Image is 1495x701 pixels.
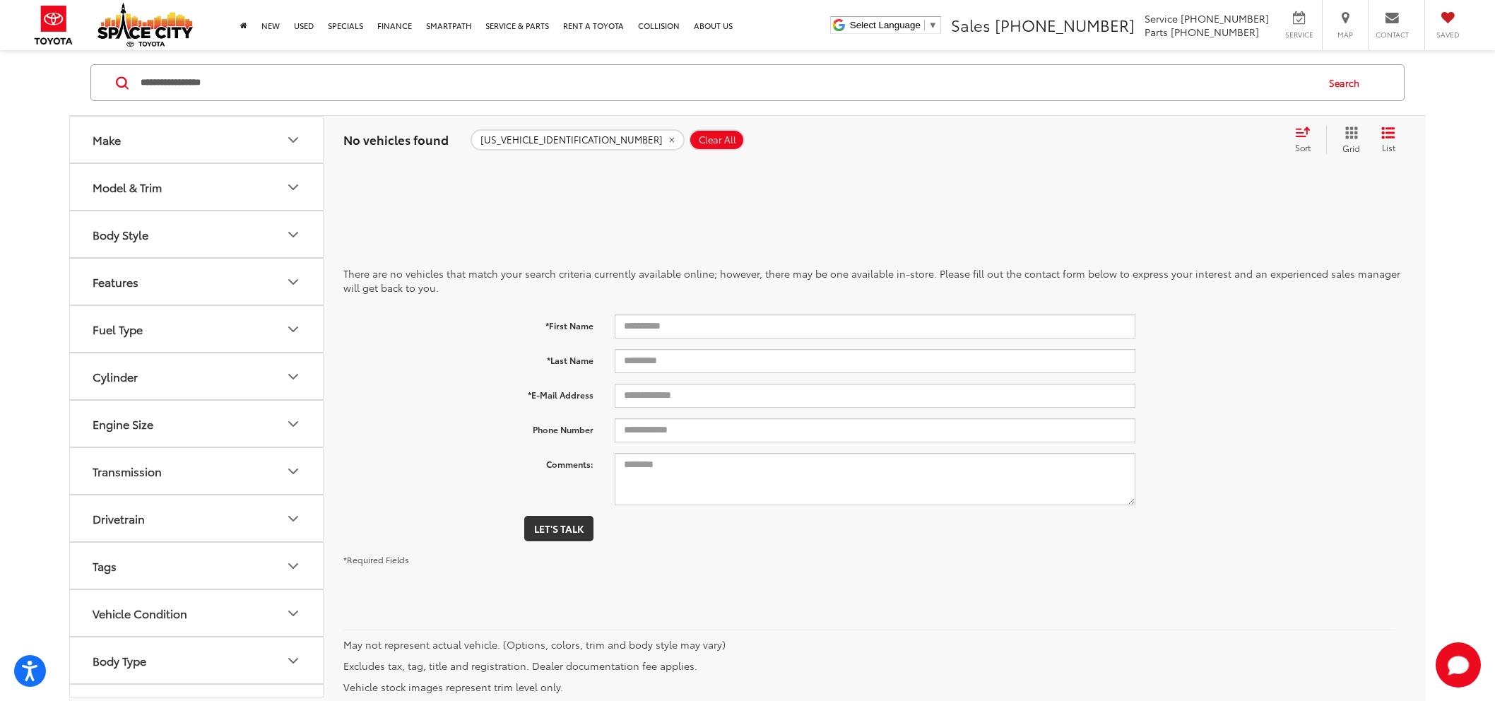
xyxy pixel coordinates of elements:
div: Tags [285,558,302,575]
div: Transmission [93,464,162,478]
div: Transmission [285,463,302,480]
button: MakeMake [70,117,324,163]
button: Select sort value [1288,126,1326,154]
span: Saved [1432,30,1463,40]
div: Model & Trim [93,180,162,194]
label: *E-Mail Address [333,384,604,401]
span: Sales [951,13,991,36]
button: Clear All [689,129,745,151]
img: Space City Toyota [97,3,193,47]
p: Excludes tax, tag, title and registration. Dealer documentation fee applies. [343,659,1395,673]
span: List [1381,141,1395,153]
button: remove 5YFEPMAEXNP382926 [471,129,685,151]
label: Phone Number [333,418,604,436]
div: Fuel Type [93,322,143,336]
div: Model & Trim [285,179,302,196]
svg: Start Chat [1436,642,1481,688]
label: Comments: [333,453,604,471]
button: FeaturesFeatures [70,259,324,305]
button: Grid View [1326,126,1371,154]
span: Parts [1145,25,1168,39]
button: TagsTags [70,543,324,589]
button: Fuel TypeFuel Type [70,306,324,352]
button: TransmissionTransmission [70,448,324,494]
button: Toggle Chat Window [1436,642,1481,688]
button: Search [1316,65,1380,100]
span: [PHONE_NUMBER] [995,13,1135,36]
span: Select Language [850,20,921,30]
input: Search by Make, Model, or Keyword [139,66,1316,100]
span: [US_VEHICLE_IDENTIFICATION_NUMBER] [480,134,663,146]
small: *Required Fields [343,553,409,565]
span: [PHONE_NUMBER] [1181,11,1269,25]
div: Cylinder [285,368,302,385]
p: May not represent actual vehicle. (Options, colors, trim and body style may vary) [343,637,1395,652]
span: Grid [1342,142,1360,154]
label: *First Name [333,314,604,332]
div: Make [93,133,121,146]
span: ​ [924,20,925,30]
button: Model & TrimModel & Trim [70,164,324,210]
span: Map [1330,30,1361,40]
div: Engine Size [285,416,302,432]
div: Fuel Type [285,321,302,338]
span: Clear All [699,134,736,146]
button: Vehicle ConditionVehicle Condition [70,590,324,636]
span: Service [1283,30,1315,40]
div: Features [93,275,138,288]
div: Body Style [285,226,302,243]
span: Service [1145,11,1178,25]
div: Tags [93,559,117,572]
button: List View [1371,126,1406,154]
div: Body Type [285,652,302,669]
div: Body Type [93,654,146,667]
div: Vehicle Condition [285,605,302,622]
div: Engine Size [93,417,153,430]
button: DrivetrainDrivetrain [70,495,324,541]
div: Vehicle Condition [93,606,187,620]
div: Cylinder [93,370,138,383]
a: Select Language​ [850,20,938,30]
div: Features [285,273,302,290]
span: Sort [1295,141,1311,153]
p: There are no vehicles that match your search criteria currently available online; however, there ... [343,266,1406,295]
div: Make [285,131,302,148]
button: Body StyleBody Style [70,211,324,257]
label: *Last Name [333,349,604,367]
span: ▼ [928,20,938,30]
button: CylinderCylinder [70,353,324,399]
button: Let's Talk [524,516,593,541]
div: Body Style [93,228,148,241]
div: Drivetrain [285,510,302,527]
span: [PHONE_NUMBER] [1171,25,1259,39]
p: Vehicle stock images represent trim level only. [343,680,1395,694]
button: Engine SizeEngine Size [70,401,324,447]
div: Drivetrain [93,512,145,525]
span: No vehicles found [343,131,449,148]
span: Contact [1376,30,1409,40]
button: Body TypeBody Type [70,637,324,683]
